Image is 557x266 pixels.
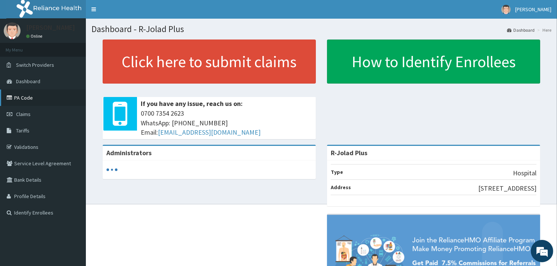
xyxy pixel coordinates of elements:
span: Dashboard [16,78,40,85]
span: 0700 7354 2623 WhatsApp: [PHONE_NUMBER] Email: [141,109,312,137]
p: [STREET_ADDRESS] [478,184,536,193]
svg: audio-loading [106,164,118,175]
b: Type [331,169,343,175]
a: Click here to submit claims [103,40,316,84]
a: Online [26,34,44,39]
span: Switch Providers [16,62,54,68]
h1: Dashboard - R-Jolad Plus [91,24,551,34]
b: If you have any issue, reach us on: [141,99,243,108]
a: Dashboard [507,27,535,33]
span: We're online! [43,83,103,159]
span: Claims [16,111,31,118]
img: User Image [4,22,21,39]
span: [PERSON_NAME] [515,6,551,13]
p: [PERSON_NAME] [26,24,75,31]
a: How to Identify Enrollees [327,40,540,84]
span: Tariffs [16,127,29,134]
b: Address [331,184,351,191]
textarea: Type your message and hit 'Enter' [4,182,142,209]
div: Chat with us now [39,42,125,51]
strong: R-Jolad Plus [331,148,367,157]
b: Administrators [106,148,152,157]
a: [EMAIL_ADDRESS][DOMAIN_NAME] [158,128,261,137]
img: User Image [501,5,511,14]
img: d_794563401_company_1708531726252_794563401 [14,37,30,56]
p: Hospital [513,168,536,178]
li: Here [535,27,551,33]
div: Minimize live chat window [122,4,140,22]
